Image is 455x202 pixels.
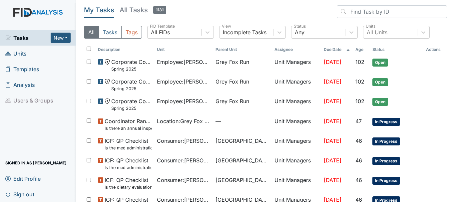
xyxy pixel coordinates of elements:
[120,5,166,15] h5: All Tasks
[157,58,211,66] span: Employee : [PERSON_NAME]
[355,59,364,65] span: 102
[372,98,388,106] span: Open
[5,158,67,168] span: Signed in as [PERSON_NAME]
[5,48,27,59] span: Units
[5,189,34,199] span: Sign out
[95,44,154,55] th: Toggle SortBy
[355,78,364,85] span: 102
[105,137,152,151] span: ICF: QP Checklist Is the med administration assessment current? (document the date in the comment...
[5,64,39,74] span: Templates
[216,117,269,125] span: —
[324,98,341,104] span: [DATE]
[84,26,142,39] div: Type filter
[372,157,400,165] span: In Progress
[157,156,211,164] span: Consumer : [PERSON_NAME][GEOGRAPHIC_DATA]
[272,44,321,55] th: Assignee
[355,157,362,164] span: 46
[105,164,152,171] small: Is the med administration assessment current? (document the date in the comment section)
[111,97,152,111] span: Corporate Compliance Spring 2025
[213,44,272,55] th: Toggle SortBy
[372,118,400,126] span: In Progress
[324,59,341,65] span: [DATE]
[157,78,211,86] span: Employee : [PERSON_NAME][GEOGRAPHIC_DATA]
[324,78,341,85] span: [DATE]
[355,137,362,144] span: 46
[121,26,142,39] button: Tags
[372,59,388,67] span: Open
[324,157,341,164] span: [DATE]
[111,58,152,72] span: Corporate Compliance Spring 2025
[105,125,152,131] small: Is there an annual inspection of the Security and Fire alarm system on file?
[157,137,211,145] span: Consumer : [PERSON_NAME]
[355,98,364,104] span: 102
[216,58,249,66] span: Grey Fox Run
[272,173,321,193] td: Unit Managers
[84,5,114,15] h5: My Tasks
[423,44,447,55] th: Actions
[295,28,304,36] div: Any
[216,97,249,105] span: Grey Fox Run
[5,80,35,90] span: Analysis
[157,117,211,125] span: Location : Grey Fox Run
[370,44,423,55] th: Toggle SortBy
[5,34,51,42] a: Tasks
[105,176,152,190] span: ICF: QP Checklist Is the dietary evaluation current? (document the date in the comment section)
[84,26,99,39] button: All
[216,78,249,86] span: Grey Fox Run
[372,137,400,145] span: In Progress
[272,154,321,173] td: Unit Managers
[105,117,152,131] span: Coordinator Random Is there an annual inspection of the Security and Fire alarm system on file?
[216,156,269,164] span: [GEOGRAPHIC_DATA]
[151,28,170,36] div: All FIDs
[353,44,370,55] th: Toggle SortBy
[372,78,388,86] span: Open
[105,184,152,190] small: Is the dietary evaluation current? (document the date in the comment section)
[216,137,269,145] span: [GEOGRAPHIC_DATA]
[372,177,400,185] span: In Progress
[324,118,341,124] span: [DATE]
[337,5,447,18] input: Find Task by ID
[105,156,152,171] span: ICF: QP Checklist Is the med administration assessment current? (document the date in the comment...
[355,177,362,183] span: 46
[324,177,341,183] span: [DATE]
[272,95,321,114] td: Unit Managers
[157,97,211,105] span: Employee : [PERSON_NAME]
[272,134,321,154] td: Unit Managers
[87,47,91,51] input: Toggle All Rows Selected
[153,6,166,14] span: 1131
[355,118,362,124] span: 47
[111,105,152,111] small: Spring 2025
[157,176,211,184] span: Consumer : [PERSON_NAME]
[223,28,266,36] div: Incomplete Tasks
[99,26,122,39] button: Tasks
[111,66,152,72] small: Spring 2025
[272,55,321,75] td: Unit Managers
[272,114,321,134] td: Unit Managers
[105,145,152,151] small: Is the med administration assessment current? (document the date in the comment section)
[272,75,321,95] td: Unit Managers
[111,86,152,92] small: Spring 2025
[154,44,213,55] th: Toggle SortBy
[216,176,269,184] span: [GEOGRAPHIC_DATA]
[324,137,341,144] span: [DATE]
[367,28,387,36] div: All Units
[111,78,152,92] span: Corporate Compliance Spring 2025
[51,33,71,43] button: New
[321,44,353,55] th: Toggle SortBy
[5,173,41,184] span: Edit Profile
